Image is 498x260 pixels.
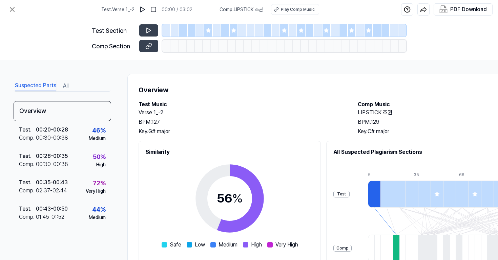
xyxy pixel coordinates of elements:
[139,109,344,117] h2: Verse 1_-2
[146,148,314,156] h2: Similarity
[281,6,315,13] div: Play Comp Music
[232,191,243,206] span: %
[36,213,64,221] div: 01:45 - 01:52
[139,118,344,126] div: BPM. 127
[150,6,157,13] img: stop
[368,172,380,178] div: 5
[438,4,488,15] button: PDF Download
[96,161,106,168] div: High
[92,42,135,51] div: Comp Section
[139,6,146,13] img: play
[139,100,344,109] h2: Test Music
[271,4,319,15] button: Play Comp Music
[36,134,68,142] div: 00:30 - 00:38
[89,135,106,142] div: Medium
[36,160,68,168] div: 00:30 - 00:38
[420,6,427,13] img: share
[86,188,106,195] div: Very High
[19,126,36,134] div: Test .
[63,80,68,91] button: All
[333,245,352,252] div: Comp
[459,172,472,178] div: 66
[36,152,68,160] div: 00:28 - 00:35
[15,80,56,91] button: Suspected Parts
[36,126,68,134] div: 00:20 - 00:28
[92,205,106,214] div: 44 %
[217,189,243,208] div: 56
[414,172,426,178] div: 35
[162,6,192,13] div: 00:00 / 03:02
[92,26,135,35] div: Test Section
[19,205,36,213] div: Test .
[14,101,111,121] div: Overview
[404,6,411,13] img: help
[139,127,344,136] div: Key. G# major
[333,191,350,197] div: Test
[170,241,181,249] span: Safe
[275,241,298,249] span: Very High
[219,241,237,249] span: Medium
[220,6,263,13] span: Comp . LIPSTICK 조권
[19,187,36,195] div: Comp .
[195,241,205,249] span: Low
[36,179,68,187] div: 00:35 - 00:43
[19,152,36,160] div: Test .
[36,205,68,213] div: 00:43 - 00:50
[439,5,448,14] img: PDF Download
[19,179,36,187] div: Test .
[36,187,67,195] div: 02:37 - 02:44
[89,214,106,221] div: Medium
[92,126,106,135] div: 46 %
[93,179,106,188] div: 72 %
[19,160,36,168] div: Comp .
[450,5,487,14] div: PDF Download
[19,213,36,221] div: Comp .
[251,241,262,249] span: High
[19,134,36,142] div: Comp .
[101,6,134,13] span: Test . Verse 1_-2
[93,152,106,161] div: 50 %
